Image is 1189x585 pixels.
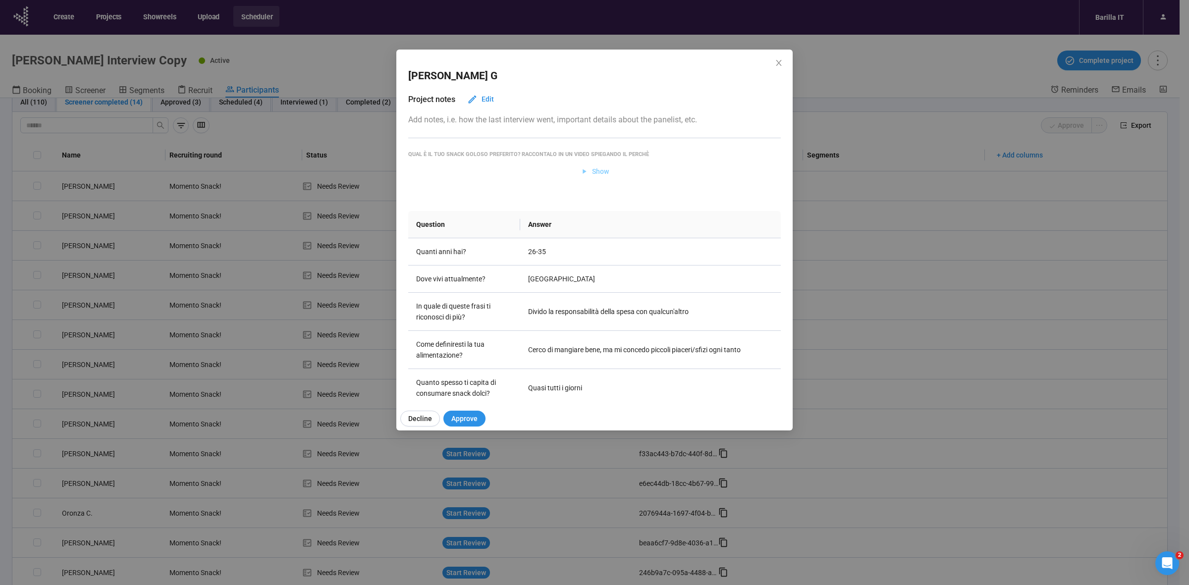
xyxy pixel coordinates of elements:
span: 2 [1176,551,1184,559]
th: Question [408,211,520,238]
span: close [775,59,783,67]
td: Dove vivi attualmente? [408,266,520,293]
th: Answer [520,211,781,238]
span: Edit [482,94,494,105]
button: Close [773,58,784,69]
span: Show [592,166,609,177]
td: Divido la responsabilità della spesa con qualcun'altro [520,293,781,331]
button: Edit [459,91,502,107]
div: Qual è il tuo snack goloso preferito? Raccontalo in un video spiegando il perchè [408,150,781,159]
span: Decline [408,413,432,424]
td: [GEOGRAPHIC_DATA] [520,266,781,293]
iframe: Intercom live chat [1155,551,1179,575]
td: 26-35 [520,238,781,266]
h3: Project notes [408,93,455,106]
td: Quanto spesso ti capita di consumare snack dolci? [408,369,520,407]
button: Show [572,163,617,179]
td: Quasi tutti i giorni [520,369,781,407]
td: In quale di queste frasi ti riconosci di più? [408,293,520,331]
td: Quanti anni hai? [408,238,520,266]
button: Decline [400,411,440,426]
button: Approve [443,411,486,426]
p: Add notes, i.e. how the last interview went, important details about the panelist, etc. [408,113,781,126]
td: Cerco di mangiare bene, ma mi concedo piccoli piaceri/sfizi ogni tanto [520,331,781,369]
td: Come definiresti la tua alimentazione? [408,331,520,369]
h2: [PERSON_NAME] G [408,68,497,84]
span: Approve [451,413,478,424]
